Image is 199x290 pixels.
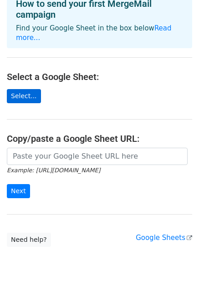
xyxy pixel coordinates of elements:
[136,234,192,242] a: Google Sheets
[7,184,30,198] input: Next
[7,133,192,144] h4: Copy/paste a Google Sheet URL:
[7,233,51,247] a: Need help?
[7,167,100,174] small: Example: [URL][DOMAIN_NAME]
[153,246,199,290] iframe: Chat Widget
[153,246,199,290] div: 聊天小组件
[7,148,188,165] input: Paste your Google Sheet URL here
[16,24,183,43] p: Find your Google Sheet in the box below
[16,24,172,42] a: Read more...
[7,89,41,103] a: Select...
[7,71,192,82] h4: Select a Google Sheet:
